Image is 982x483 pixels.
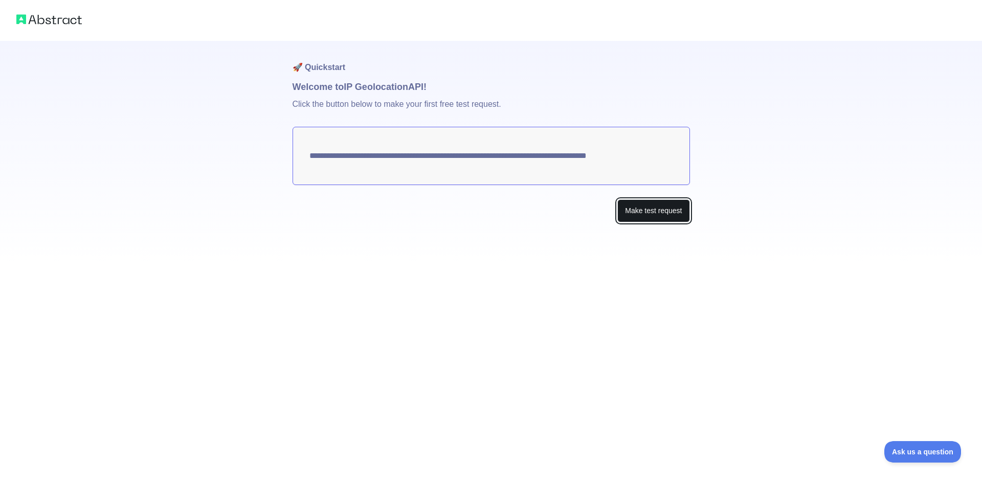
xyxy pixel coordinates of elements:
[617,199,689,222] button: Make test request
[293,41,690,80] h1: 🚀 Quickstart
[16,12,82,27] img: Abstract logo
[884,441,962,463] iframe: Toggle Customer Support
[293,94,690,127] p: Click the button below to make your first free test request.
[293,80,690,94] h1: Welcome to IP Geolocation API!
